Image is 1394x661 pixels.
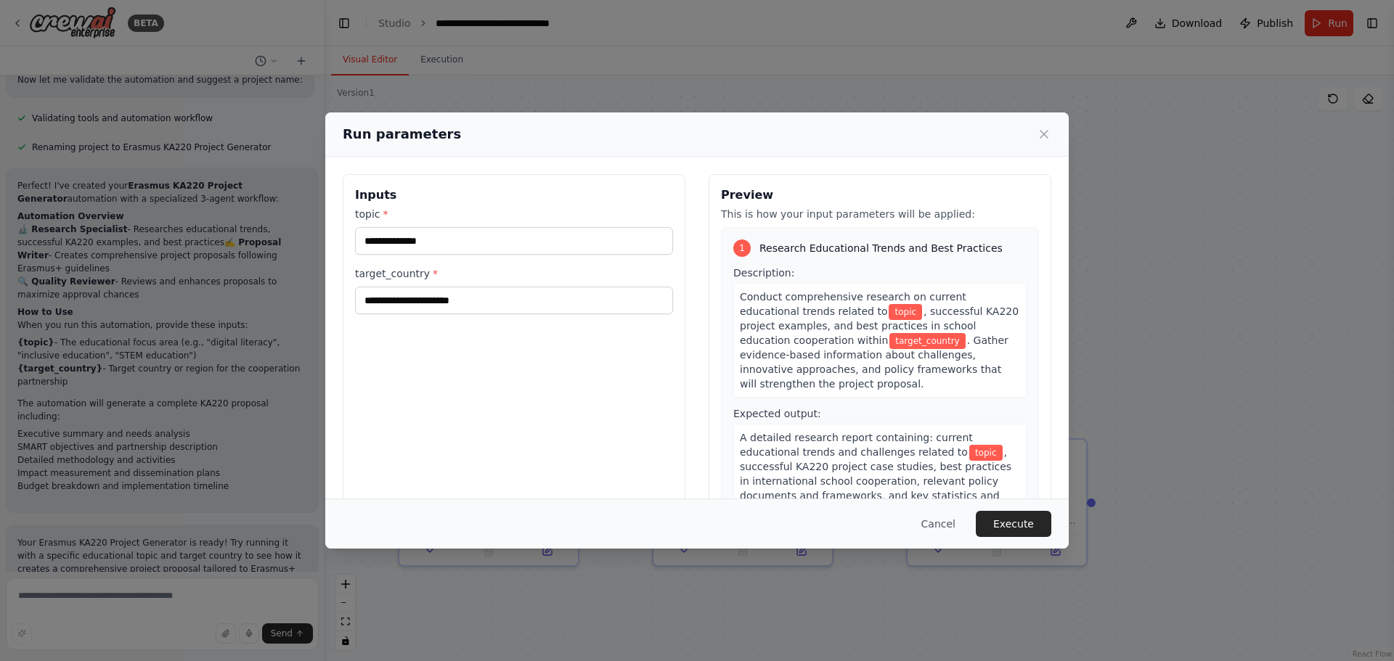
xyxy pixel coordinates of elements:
span: , successful KA220 project examples, and best practices in school education cooperation within [740,305,1019,346]
span: Expected output: [733,408,821,419]
button: Cancel [910,511,967,537]
span: . Gather evidence-based information about challenges, innovative approaches, and policy framework... [740,334,1008,390]
button: Execute [976,511,1051,537]
label: topic [355,207,673,221]
span: Description: [733,267,794,279]
div: 1 [733,239,751,257]
label: target_country [355,266,673,281]
span: Research Educational Trends and Best Practices [759,241,1003,255]
span: Variable: topic [969,445,1003,461]
h3: Preview [721,186,1039,204]
span: Variable: topic [889,304,922,320]
h2: Run parameters [343,124,461,144]
span: Conduct comprehensive research on current educational trends related to [740,291,966,317]
p: This is how your input parameters will be applied: [721,207,1039,221]
h3: Inputs [355,186,673,204]
span: Variable: target_country [889,333,965,349]
span: , successful KA220 project case studies, best practices in international school cooperation, rele... [740,446,1011,516]
span: A detailed research report containing: current educational trends and challenges related to [740,432,973,458]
